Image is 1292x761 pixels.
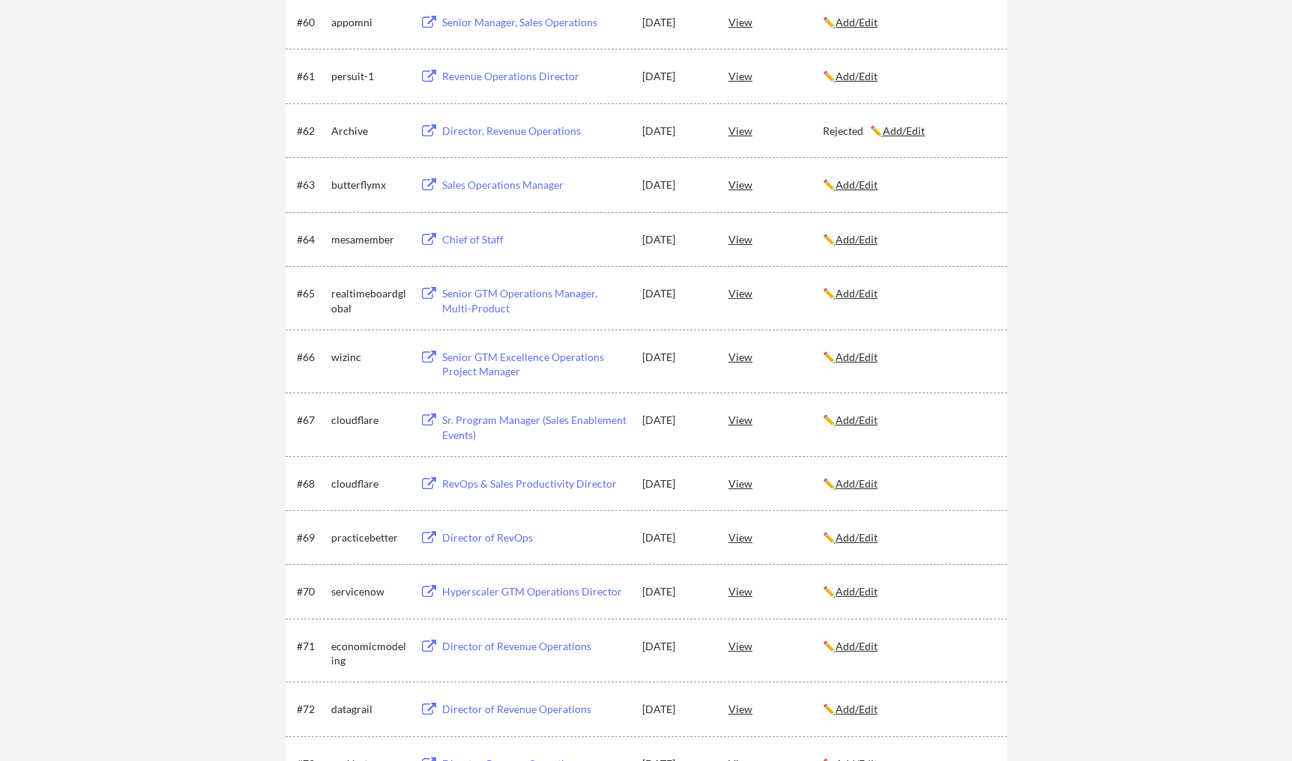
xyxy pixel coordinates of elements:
[331,124,406,139] div: Archive
[823,124,994,139] div: Rejected ✏️
[728,524,823,551] div: View
[442,639,628,654] div: Director of Revenue Operations
[442,530,628,545] div: Director of RevOps
[331,639,406,668] div: economicmodeling
[642,476,708,491] div: [DATE]
[728,171,823,198] div: View
[728,8,823,35] div: View
[642,178,708,192] div: [DATE]
[836,351,878,363] u: Add/Edit
[883,124,925,137] u: Add/Edit
[823,530,994,545] div: ✏️
[642,584,708,599] div: [DATE]
[836,413,878,426] u: Add/Edit
[331,530,406,545] div: practicebetter
[297,286,326,301] div: #65
[642,413,708,428] div: [DATE]
[642,530,708,545] div: [DATE]
[331,15,406,30] div: appomni
[836,477,878,490] u: Add/Edit
[442,476,628,491] div: RevOps & Sales Productivity Director
[836,16,878,28] u: Add/Edit
[331,584,406,599] div: servicenow
[331,413,406,428] div: cloudflare
[836,178,878,191] u: Add/Edit
[836,287,878,300] u: Add/Edit
[728,406,823,433] div: View
[728,343,823,370] div: View
[642,702,708,717] div: [DATE]
[331,69,406,84] div: persuit-1
[297,350,326,365] div: #66
[297,124,326,139] div: #62
[728,62,823,89] div: View
[823,476,994,491] div: ✏️
[297,639,326,654] div: #71
[642,286,708,301] div: [DATE]
[442,124,628,139] div: Director, Revenue Operations
[728,117,823,144] div: View
[642,639,708,654] div: [DATE]
[331,476,406,491] div: cloudflare
[728,577,823,604] div: View
[823,584,994,599] div: ✏️
[836,640,878,652] u: Add/Edit
[297,15,326,30] div: #60
[728,695,823,722] div: View
[823,350,994,365] div: ✏️
[297,232,326,247] div: #64
[823,15,994,30] div: ✏️
[297,476,326,491] div: #68
[442,232,628,247] div: Chief of Staff
[642,15,708,30] div: [DATE]
[442,69,628,84] div: Revenue Operations Director
[331,286,406,315] div: realtimeboardglobal
[728,470,823,497] div: View
[642,232,708,247] div: [DATE]
[331,702,406,717] div: datagrail
[442,286,628,315] div: Senior GTM Operations Manager, Multi-Product
[836,703,878,715] u: Add/Edit
[297,530,326,545] div: #69
[836,70,878,82] u: Add/Edit
[331,178,406,192] div: butterflymx
[442,15,628,30] div: Senior Manager, Sales Operations
[823,178,994,192] div: ✏️
[642,69,708,84] div: [DATE]
[297,584,326,599] div: #70
[297,69,326,84] div: #61
[642,350,708,365] div: [DATE]
[442,178,628,192] div: Sales Operations Manager
[836,233,878,246] u: Add/Edit
[442,350,628,379] div: Senior GTM Excellence Operations Project Manager
[728,225,823,252] div: View
[331,350,406,365] div: wizinc
[836,585,878,598] u: Add/Edit
[442,413,628,442] div: Sr. Program Manager (Sales Enablement Events)
[728,632,823,659] div: View
[442,584,628,599] div: Hyperscaler GTM Operations Director
[823,639,994,654] div: ✏️
[297,178,326,192] div: #63
[442,702,628,717] div: Director of Revenue Operations
[823,286,994,301] div: ✏️
[823,702,994,717] div: ✏️
[823,413,994,428] div: ✏️
[642,124,708,139] div: [DATE]
[836,531,878,544] u: Add/Edit
[728,279,823,306] div: View
[297,413,326,428] div: #67
[823,69,994,84] div: ✏️
[331,232,406,247] div: mesamember
[297,702,326,717] div: #72
[823,232,994,247] div: ✏️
